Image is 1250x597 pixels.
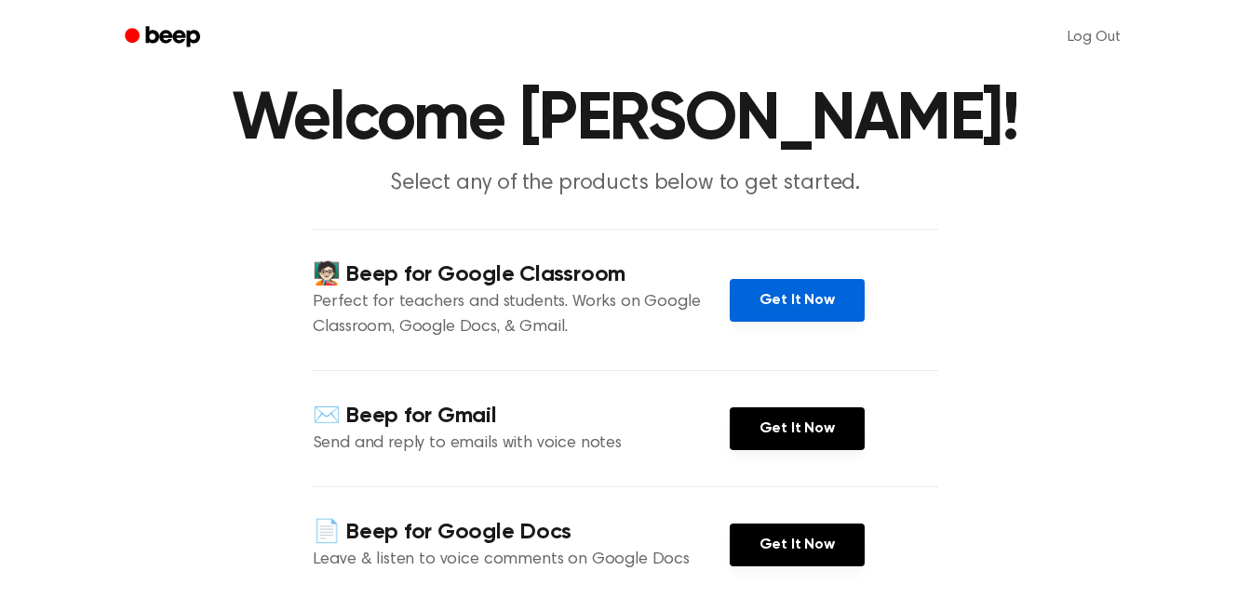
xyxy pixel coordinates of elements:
h4: 📄 Beep for Google Docs [313,517,730,548]
h4: ✉️ Beep for Gmail [313,401,730,431]
p: Send and reply to emails with voice notes [313,431,730,457]
a: Get It Now [730,407,865,450]
h1: Welcome [PERSON_NAME]! [149,86,1102,153]
a: Get It Now [730,524,865,566]
a: Beep [112,20,217,56]
p: Leave & listen to voice comments on Google Docs [313,548,730,573]
a: Log Out [1049,15,1139,60]
p: Select any of the products below to get started. [268,168,983,199]
a: Get It Now [730,279,865,322]
p: Perfect for teachers and students. Works on Google Classroom, Google Docs, & Gmail. [313,290,730,340]
h4: 🧑🏻‍🏫 Beep for Google Classroom [313,259,730,290]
